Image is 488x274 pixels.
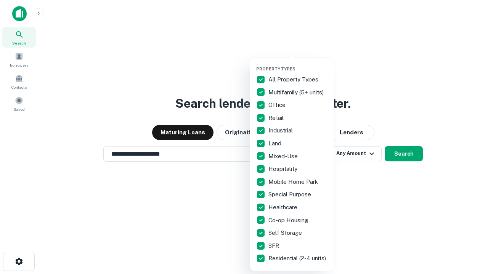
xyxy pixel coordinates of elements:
p: Hospitality [268,164,299,174]
p: Co-op Housing [268,216,310,225]
p: SFR [268,241,281,250]
p: Special Purpose [268,190,313,199]
p: Office [268,100,287,110]
p: Multifamily (5+ units) [268,88,325,97]
p: All Property Types [268,75,320,84]
p: Mixed-Use [268,152,299,161]
p: Healthcare [268,203,299,212]
span: Property Types [256,67,295,71]
p: Retail [268,113,285,123]
p: Industrial [268,126,294,135]
p: Self Storage [268,228,303,237]
iframe: Chat Widget [450,213,488,250]
p: Mobile Home Park [268,177,319,186]
p: Land [268,139,283,148]
p: Residential (2-4 units) [268,254,327,263]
